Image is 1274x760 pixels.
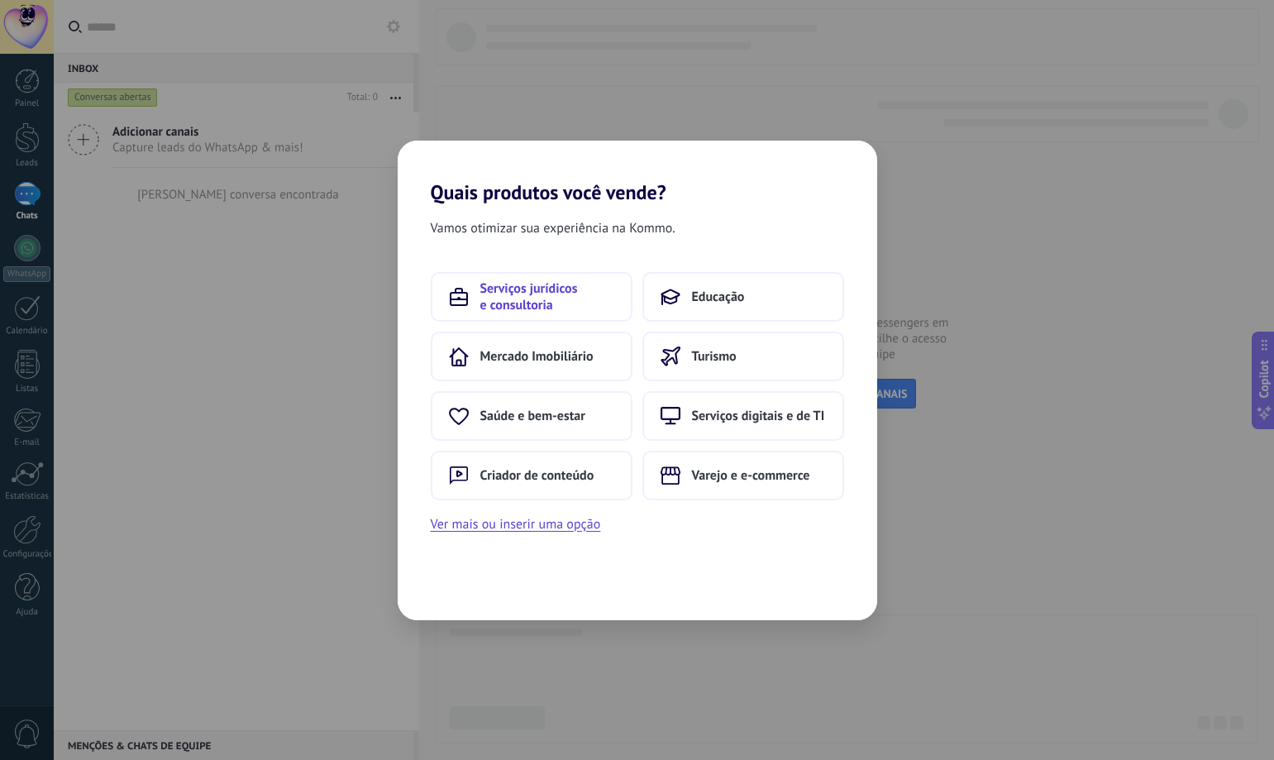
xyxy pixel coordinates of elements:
[480,408,585,424] span: Saúde e bem-estar
[642,272,844,322] button: Educação
[692,289,745,305] span: Educação
[692,408,825,424] span: Serviços digitais e de TI
[642,391,844,441] button: Serviços digitais e de TI
[480,467,594,484] span: Criador de conteúdo
[431,332,632,381] button: Mercado Imobiliário
[692,467,810,484] span: Varejo e e-commerce
[480,348,594,365] span: Mercado Imobiliário
[642,332,844,381] button: Turismo
[398,141,877,204] h2: Quais produtos você vende?
[480,280,614,313] span: Serviços jurídicos e consultoria
[642,451,844,500] button: Varejo e e-commerce
[692,348,737,365] span: Turismo
[431,272,632,322] button: Serviços jurídicos e consultoria
[431,514,601,535] button: Ver mais ou inserir uma opção
[431,391,632,441] button: Saúde e bem-estar
[431,451,632,500] button: Criador de conteúdo
[431,217,675,239] span: Vamos otimizar sua experiência na Kommo.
